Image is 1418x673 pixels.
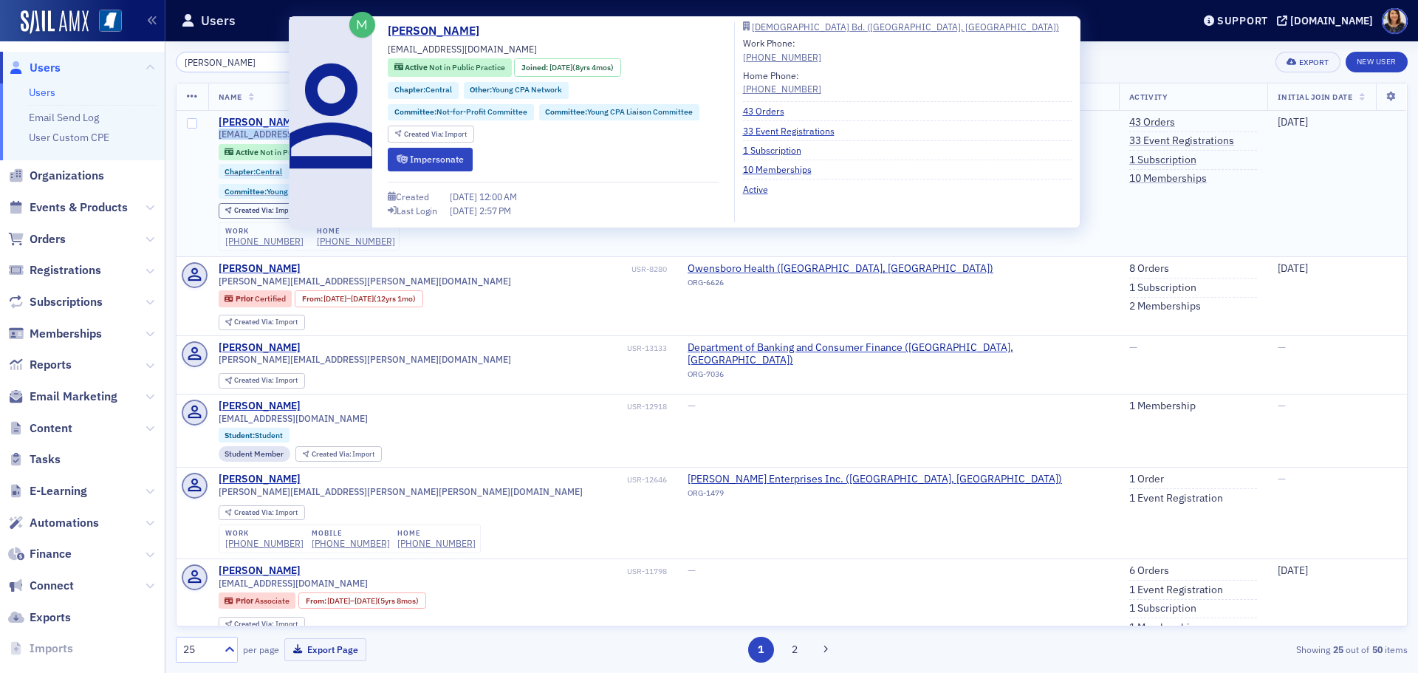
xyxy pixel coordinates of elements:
a: Prior Certified [225,294,285,304]
a: [DEMOGRAPHIC_DATA] Bd. ([GEOGRAPHIC_DATA], [GEOGRAPHIC_DATA]) [743,22,1072,31]
span: From : [302,294,324,304]
span: E-Learning [30,483,87,499]
a: 33 Event Registrations [1129,134,1234,148]
a: [PERSON_NAME] [219,564,301,578]
div: [PHONE_NUMBER] [225,236,304,247]
div: Student Member [219,446,291,462]
a: Memberships [8,326,102,342]
div: [PERSON_NAME] [219,262,301,276]
span: [PERSON_NAME][EMAIL_ADDRESS][PERSON_NAME][DOMAIN_NAME] [219,354,511,365]
a: Users [8,60,61,76]
div: Created Via: Import [219,373,305,389]
span: Joined : [521,62,549,74]
div: home [397,529,476,538]
span: Organizations [30,168,104,184]
span: Committee : [545,106,587,117]
strong: 50 [1369,643,1385,656]
a: 33 Event Registrations [743,124,846,137]
span: Active [236,147,260,157]
input: Search… [176,52,317,72]
span: [DATE] [1278,115,1308,129]
button: Impersonate [388,148,473,171]
div: Last Login [397,207,437,215]
a: Imports [8,640,73,657]
strong: 25 [1330,643,1346,656]
div: Created Via: Import [388,126,474,143]
span: Created Via : [234,508,275,517]
button: Export Page [284,638,366,661]
span: — [1278,472,1286,485]
a: [PERSON_NAME] [388,22,490,40]
a: Email Send Log [29,111,99,124]
div: mobile [312,529,390,538]
span: Content [30,420,72,437]
a: 2 Memberships [1129,300,1201,313]
div: Prior: Prior: Associate [219,592,296,609]
div: USR-12918 [303,402,667,411]
div: Created Via: Import [219,315,305,330]
a: 43 Orders [743,104,795,117]
div: ORG-1479 [688,488,1062,503]
div: work [225,529,304,538]
span: [DATE] [549,62,572,72]
div: Prior: Prior: Certified [219,290,292,307]
a: 1 Subscription [743,143,812,157]
a: [PERSON_NAME] [219,116,301,129]
a: Chapter:Central [394,84,452,96]
div: ORG-7036 [688,369,1109,384]
span: Automations [30,515,99,531]
span: From : [306,596,328,606]
h1: Users [201,12,236,30]
a: Student:Student [225,431,283,440]
span: Certified [255,293,286,304]
div: Export [1299,58,1329,66]
div: Other: [464,82,569,99]
a: Department of Banking and Consumer Finance ([GEOGRAPHIC_DATA], [GEOGRAPHIC_DATA]) [688,341,1109,367]
a: [PHONE_NUMBER] [397,538,476,549]
span: Chapter : [225,166,256,177]
a: Committee:Young CPA Liaison Committee [545,106,693,118]
a: Subscriptions [8,294,103,310]
a: 10 Memberships [743,163,823,176]
div: Work Phone: [743,36,821,64]
div: Committee: [388,104,534,121]
span: [EMAIL_ADDRESS][DOMAIN_NAME] [219,413,368,424]
a: Committee:Not-for-Profit Committee [394,106,527,118]
div: Import [404,131,467,139]
span: [EMAIL_ADDRESS][DOMAIN_NAME] [219,578,368,589]
span: — [1278,399,1286,412]
span: Tasks [30,451,61,468]
a: [PHONE_NUMBER] [743,50,821,64]
span: — [688,399,696,412]
span: Not in Public Practice [260,147,336,157]
div: – (5yrs 8mos) [327,596,419,606]
span: Activity [1129,92,1168,102]
a: Users [29,86,55,99]
span: Connect [30,578,74,594]
div: Committee: [219,184,380,199]
span: [DATE] [354,595,377,606]
span: [DATE] [1278,262,1308,275]
button: 2 [781,637,807,663]
span: Profile [1382,8,1408,34]
a: [PERSON_NAME] [219,473,301,486]
span: Events & Products [30,199,128,216]
div: Import [234,377,298,385]
div: Showing out of items [1007,643,1408,656]
a: 1 Order [1129,473,1164,486]
a: 1 Subscription [1129,281,1196,295]
a: Exports [8,609,71,626]
span: [EMAIL_ADDRESS][DOMAIN_NAME] [219,129,368,140]
span: Reports [30,357,72,373]
span: Subscriptions [30,294,103,310]
div: ORG-6626 [688,278,993,293]
a: View Homepage [89,10,122,35]
div: Created Via: Import [219,617,305,632]
span: Created Via : [312,449,353,459]
span: [DATE] [323,293,346,304]
a: Chapter:Central [225,167,282,177]
div: [PHONE_NUMBER] [225,538,304,549]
